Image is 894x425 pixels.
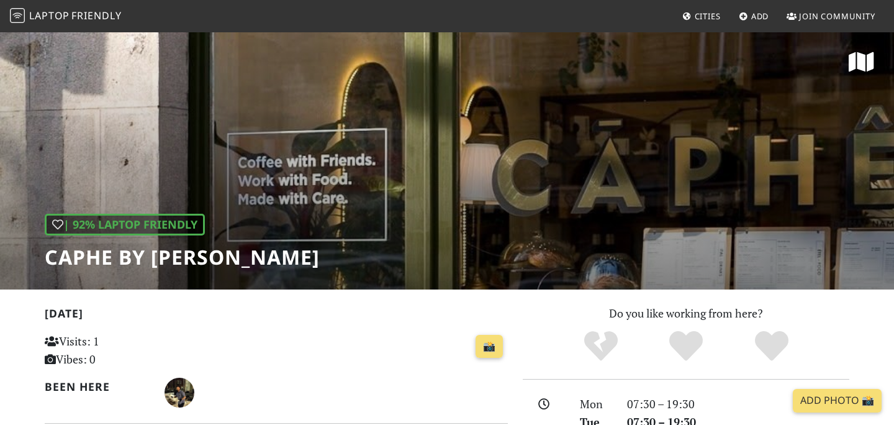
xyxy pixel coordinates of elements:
h2: [DATE] [45,307,508,325]
span: Cities [695,11,721,22]
span: Friendly [71,9,121,22]
img: 2376-nigel.jpg [165,378,194,408]
p: Visits: 1 Vibes: 0 [45,332,189,368]
span: Add [751,11,769,22]
p: Do you like working from here? [523,304,849,322]
img: LaptopFriendly [10,8,25,23]
a: 📸 [476,335,503,359]
div: Definitely! [729,329,815,363]
div: 07:30 – 19:30 [620,395,857,413]
a: Add Photo 📸 [793,389,882,413]
span: Join Community [799,11,875,22]
span: Laptop [29,9,70,22]
a: LaptopFriendly LaptopFriendly [10,6,122,27]
h1: Caphe by [PERSON_NAME] [45,245,320,269]
span: Nigel Earnshaw [165,384,194,399]
div: Mon [572,395,620,413]
a: Add [734,5,774,27]
a: Join Community [782,5,880,27]
h2: Been here [45,380,150,393]
a: Cities [677,5,726,27]
div: No [558,329,644,363]
div: Yes [643,329,729,363]
div: | 92% Laptop Friendly [45,214,205,235]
